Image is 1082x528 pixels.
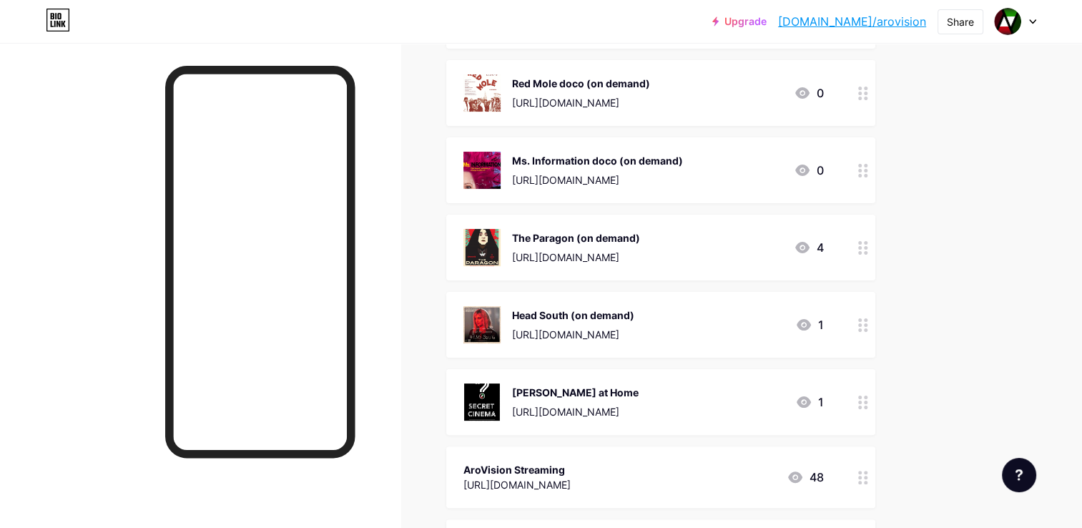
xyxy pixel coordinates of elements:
[463,462,571,477] div: AroVision Streaming
[512,385,639,400] div: [PERSON_NAME] at Home
[512,76,650,91] div: Red Mole doco (on demand)
[512,327,634,342] div: [URL][DOMAIN_NAME]
[463,477,571,492] div: [URL][DOMAIN_NAME]
[463,383,501,421] img: Secret Cinema at Home
[512,404,639,419] div: [URL][DOMAIN_NAME]
[794,84,824,102] div: 0
[463,152,501,189] img: Ms. Information doco (on demand)
[778,13,926,30] a: [DOMAIN_NAME]/arovision
[512,308,634,323] div: Head South (on demand)
[994,8,1021,35] img: arovision
[463,229,501,266] img: The Paragon (on demand)
[794,162,824,179] div: 0
[712,16,767,27] a: Upgrade
[795,316,824,333] div: 1
[463,306,501,343] img: Head South (on demand)
[512,230,640,245] div: The Paragon (on demand)
[947,14,974,29] div: Share
[512,153,683,168] div: Ms. Information doco (on demand)
[512,95,650,110] div: [URL][DOMAIN_NAME]
[795,393,824,411] div: 1
[787,469,824,486] div: 48
[463,74,501,112] img: Red Mole doco (on demand)
[794,239,824,256] div: 4
[512,172,683,187] div: [URL][DOMAIN_NAME]
[512,250,640,265] div: [URL][DOMAIN_NAME]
